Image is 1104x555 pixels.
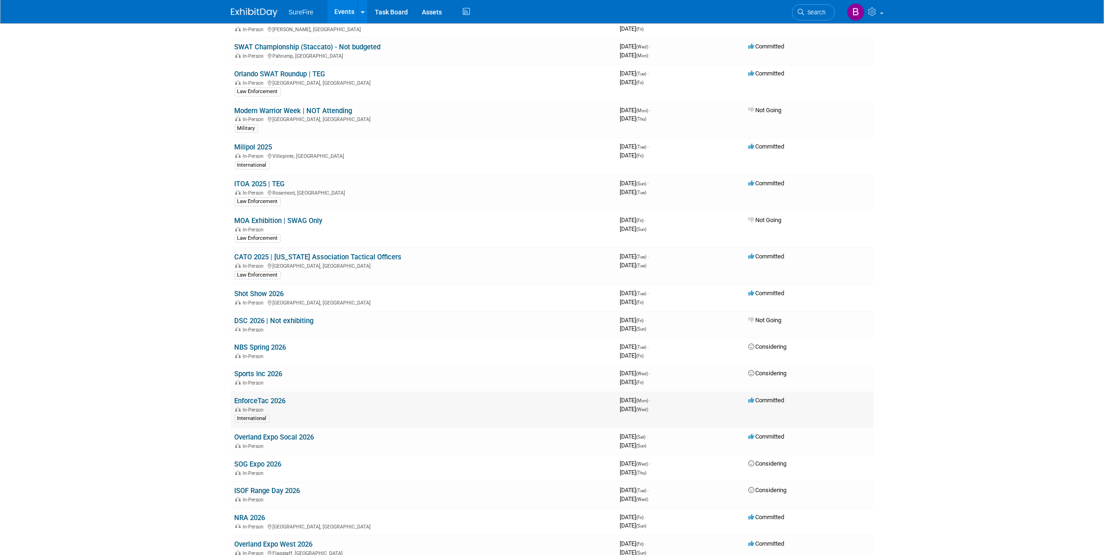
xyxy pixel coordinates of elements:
span: Search [805,9,826,16]
span: (Fri) [637,153,644,158]
a: SWAT Championship (Staccato) - Not budgeted [235,43,381,51]
span: Committed [749,180,785,187]
span: [DATE] [620,325,647,332]
span: In-Person [243,263,267,269]
img: In-Person Event [235,353,241,358]
span: (Fri) [637,80,644,85]
span: (Wed) [637,44,649,49]
span: Not Going [749,317,782,324]
span: [DATE] [620,152,644,159]
span: Committed [749,70,785,77]
span: [DATE] [620,253,650,260]
a: EnforceTac 2026 [235,397,286,405]
span: Committed [749,433,785,440]
a: Orlando SWAT Roundup | TEG [235,70,325,78]
span: [DATE] [620,495,649,502]
span: - [650,43,651,50]
span: [DATE] [620,25,644,32]
span: [DATE] [620,522,647,529]
a: DSC 2026 | Not exhibiting [235,317,314,325]
div: Law Enforcement [235,234,281,243]
span: [DATE] [620,317,647,324]
span: (Mon) [637,398,649,403]
span: - [648,290,650,297]
span: - [648,143,650,150]
span: (Fri) [637,27,644,32]
span: [DATE] [620,540,647,547]
a: ITOA 2025 | TEG [235,180,285,188]
span: (Sun) [637,443,647,448]
img: In-Person Event [235,524,241,528]
span: Considering [749,487,787,494]
div: [GEOGRAPHIC_DATA], [GEOGRAPHIC_DATA] [235,262,613,269]
a: CATO 2025 | [US_STATE] Association Tactical Officers [235,253,402,261]
span: [DATE] [620,343,650,350]
span: Considering [749,343,787,350]
span: (Tue) [637,254,647,259]
a: ISOF Range Day 2026 [235,487,300,495]
img: In-Person Event [235,263,241,268]
span: Committed [749,143,785,150]
span: - [645,317,647,324]
span: (Fri) [637,541,644,547]
span: (Tue) [637,291,647,296]
img: In-Person Event [235,380,241,385]
span: Not Going [749,107,782,114]
span: (Sun) [637,227,647,232]
span: In-Person [243,327,267,333]
span: Committed [749,253,785,260]
span: (Fri) [637,515,644,520]
span: (Fri) [637,300,644,305]
img: In-Person Event [235,300,241,305]
img: In-Person Event [235,550,241,555]
span: [DATE] [620,469,647,476]
div: Military [235,124,258,133]
span: (Tue) [637,144,647,149]
span: (Tue) [637,488,647,493]
span: (Sun) [637,181,647,186]
img: In-Person Event [235,116,241,121]
img: In-Person Event [235,407,241,412]
span: [DATE] [620,298,644,305]
span: Not Going [749,217,782,223]
span: [DATE] [620,514,647,521]
span: [DATE] [620,70,650,77]
span: [DATE] [620,433,649,440]
span: [DATE] [620,115,647,122]
div: Law Enforcement [235,271,281,279]
img: In-Person Event [235,470,241,475]
span: (Mon) [637,108,649,113]
span: - [650,107,651,114]
img: In-Person Event [235,497,241,501]
span: In-Person [243,470,267,476]
span: [DATE] [620,352,644,359]
span: In-Person [243,497,267,503]
span: [DATE] [620,262,647,269]
a: SOG Expo 2026 [235,460,282,468]
span: In-Person [243,53,267,59]
img: In-Person Event [235,327,241,332]
span: (Tue) [637,71,647,76]
span: - [645,540,647,547]
div: [GEOGRAPHIC_DATA], [GEOGRAPHIC_DATA] [235,522,613,530]
img: In-Person Event [235,443,241,448]
a: Overland Expo West 2026 [235,540,313,548]
span: In-Person [243,190,267,196]
span: In-Person [243,300,267,306]
span: In-Person [243,27,267,33]
a: Milipol 2025 [235,143,272,151]
span: In-Person [243,353,267,359]
img: In-Person Event [235,27,241,31]
span: - [647,433,649,440]
span: Committed [749,540,785,547]
span: - [650,397,651,404]
span: In-Person [243,227,267,233]
span: In-Person [243,116,267,122]
span: [DATE] [620,79,644,86]
div: [GEOGRAPHIC_DATA], [GEOGRAPHIC_DATA] [235,298,613,306]
span: (Fri) [637,218,644,223]
span: [DATE] [620,107,651,114]
span: (Sat) [637,434,646,440]
span: (Tue) [637,190,647,195]
img: In-Person Event [235,227,241,231]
